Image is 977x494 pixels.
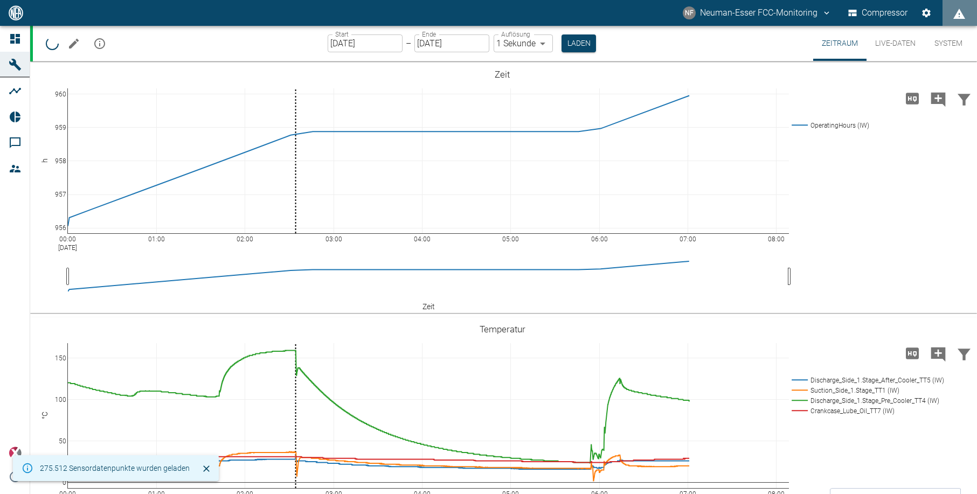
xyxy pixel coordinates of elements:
[422,30,436,39] label: Ende
[924,26,973,61] button: System
[9,447,22,460] img: Xplore Logo
[8,5,24,20] img: logo
[414,34,489,52] input: DD.MM.YYYY
[925,85,951,113] button: Kommentar hinzufügen
[501,30,530,39] label: Auflösung
[63,33,85,54] button: Machine bearbeiten
[198,461,214,477] button: Schließen
[89,33,110,54] button: mission info
[683,6,696,19] div: NF
[681,3,833,23] button: fcc-monitoring@neuman-esser.com
[335,30,349,39] label: Start
[951,339,977,367] button: Daten filtern
[813,26,867,61] button: Zeitraum
[40,458,190,478] div: 275.512 Sensordatenpunkte wurden geladen
[846,3,910,23] button: Compressor
[951,85,977,113] button: Daten filtern
[899,347,925,358] span: Hohe Auflösung
[328,34,403,52] input: DD.MM.YYYY
[925,339,951,367] button: Kommentar hinzufügen
[406,37,411,50] p: –
[867,26,924,61] button: Live-Daten
[494,34,553,52] div: 1 Sekunde
[899,93,925,103] span: Hohe Auflösung
[562,34,596,52] button: Laden
[917,3,936,23] button: Einstellungen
